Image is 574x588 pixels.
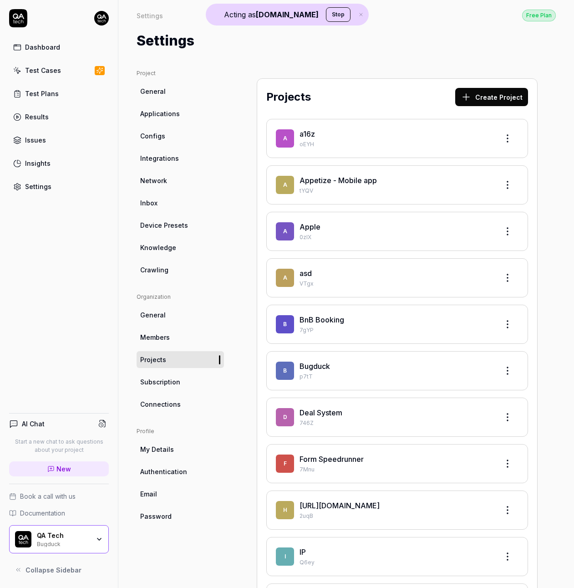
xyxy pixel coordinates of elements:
[9,525,109,553] button: QA Tech LogoQA TechBugduck
[300,362,330,371] a: Bugduck
[300,465,491,474] p: 7Mnu
[140,153,179,163] span: Integrations
[137,83,224,100] a: General
[276,315,294,333] span: B
[9,508,109,518] a: Documentation
[25,42,60,52] div: Dashboard
[137,105,224,122] a: Applications
[25,112,49,122] div: Results
[300,140,491,148] p: oEYH
[137,307,224,323] a: General
[140,87,166,96] span: General
[140,399,181,409] span: Connections
[140,332,170,342] span: Members
[9,131,109,149] a: Issues
[25,159,51,168] div: Insights
[276,176,294,194] span: A
[9,491,109,501] a: Book a call with us
[9,561,109,579] button: Collapse Sidebar
[300,315,344,324] a: BnB Booking
[300,176,377,185] a: Appetize - Mobile app
[137,31,194,51] h1: Settings
[137,427,224,435] div: Profile
[9,85,109,102] a: Test Plans
[140,310,166,320] span: General
[9,108,109,126] a: Results
[137,441,224,458] a: My Details
[326,7,350,22] button: Stop
[276,501,294,519] span: h
[276,455,294,473] span: F
[137,217,224,234] a: Device Presets
[300,373,491,381] p: p7tT
[9,61,109,79] a: Test Cases
[56,464,71,474] span: New
[137,128,224,144] a: Configs
[276,222,294,240] span: A
[300,129,315,138] a: a16z
[137,239,224,256] a: Knowledge
[300,512,491,520] p: 2uqB
[522,9,556,21] a: Free Plan
[137,293,224,301] div: Organization
[300,280,491,288] p: VTgx
[300,408,342,417] a: Deal System
[137,373,224,390] a: Subscription
[140,265,168,275] span: Crawling
[276,547,294,566] span: I
[37,540,90,547] div: Bugduck
[140,511,172,521] span: Password
[140,467,187,476] span: Authentication
[25,66,61,75] div: Test Cases
[94,11,109,26] img: 7ccf6c19-61ad-4a6c-8811-018b02a1b829.jpg
[25,89,59,98] div: Test Plans
[300,455,364,464] a: Form Speedrunner
[276,129,294,148] span: a
[140,445,174,454] span: My Details
[9,438,109,454] p: Start a new chat to ask questions about your project
[25,565,81,575] span: Collapse Sidebar
[140,109,180,118] span: Applications
[300,326,491,334] p: 7gYP
[20,508,65,518] span: Documentation
[137,351,224,368] a: Projects
[300,233,491,241] p: 0zIX
[137,261,224,278] a: Crawling
[300,558,491,567] p: Q6ey
[140,377,180,387] span: Subscription
[455,88,528,106] button: Create Project
[300,501,380,510] a: [URL][DOMAIN_NAME]
[137,463,224,480] a: Authentication
[137,11,163,20] div: Settings
[15,531,31,547] img: QA Tech Logo
[140,489,157,499] span: Email
[300,187,491,195] p: tYQV
[522,10,556,21] div: Free Plan
[140,220,188,230] span: Device Presets
[22,419,45,429] h4: AI Chat
[137,329,224,346] a: Members
[37,532,90,540] div: QA Tech
[9,38,109,56] a: Dashboard
[140,243,176,252] span: Knowledge
[140,198,157,208] span: Inbox
[9,461,109,476] a: New
[137,172,224,189] a: Network
[140,176,167,185] span: Network
[300,269,312,278] a: asd
[25,135,46,145] div: Issues
[137,150,224,167] a: Integrations
[276,362,294,380] span: B
[137,194,224,211] a: Inbox
[276,269,294,287] span: a
[300,547,306,557] a: IP
[9,178,109,195] a: Settings
[300,222,320,231] a: Apple
[9,154,109,172] a: Insights
[20,491,76,501] span: Book a call with us
[137,508,224,525] a: Password
[137,486,224,502] a: Email
[140,355,166,364] span: Projects
[300,419,491,427] p: 746Z
[137,396,224,413] a: Connections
